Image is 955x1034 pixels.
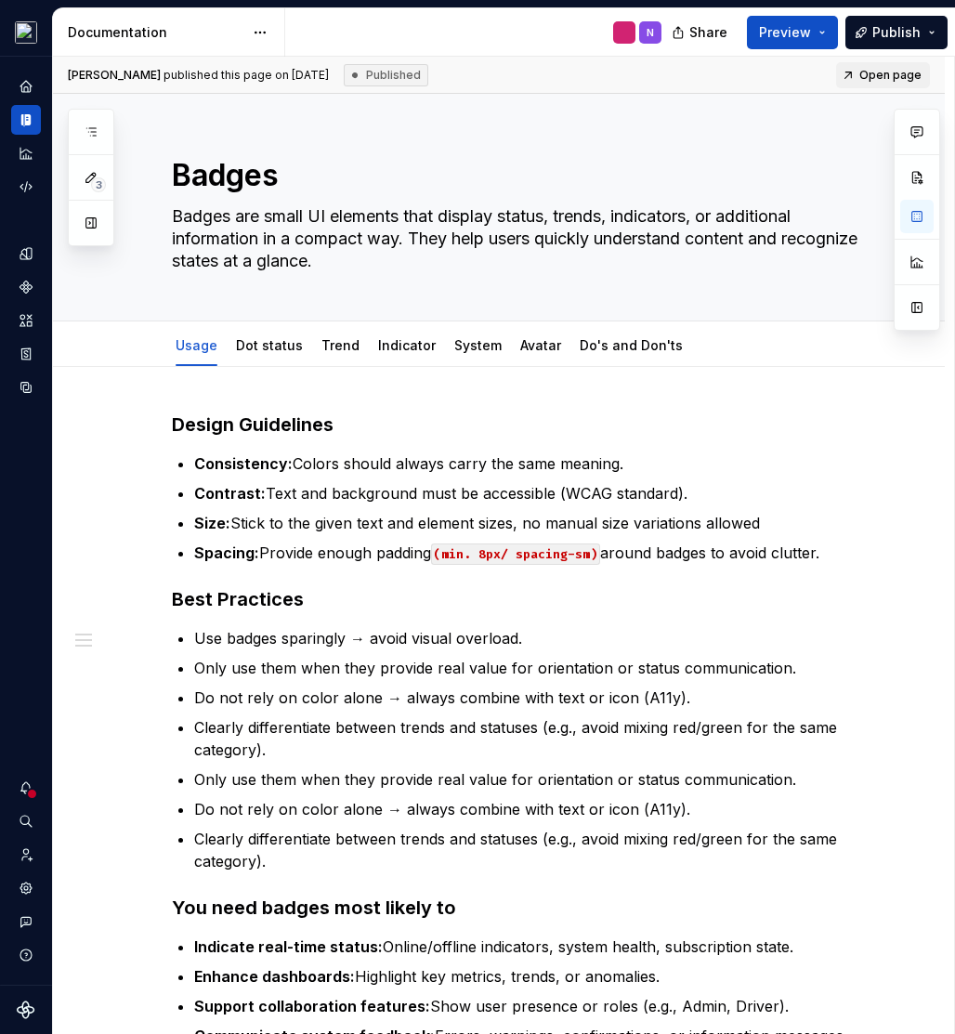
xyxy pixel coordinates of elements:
p: Clearly differentiate between trends and statuses (e.g., avoid mixing red/green for the same cate... [194,716,870,761]
span: Share [689,23,727,42]
h3: Design Guidelines [172,412,870,438]
div: Do's and Don'ts [572,325,690,364]
strong: Spacing: [194,543,259,562]
button: Preview [747,16,838,49]
a: Documentation [11,105,41,135]
a: Indicator [378,337,436,353]
div: N [647,25,654,40]
a: Analytics [11,138,41,168]
a: Home [11,72,41,101]
a: Design tokens [11,239,41,268]
p: Stick to the given text and element sizes, no manual size variations allowed [194,512,870,534]
p: Do not rely on color alone → always combine with text or icon (A11y). [194,798,870,820]
strong: Enhance dashboards: [194,967,355,986]
p: Online/offline indicators, system health, subscription state. [194,936,870,958]
svg: Supernova Logo [17,1001,35,1019]
p: Only use them when they provide real value for orientation or status communication. [194,657,870,679]
p: Provide enough padding around badges to avoid clutter. [194,542,870,564]
span: 3 [91,177,106,192]
span: [PERSON_NAME] [68,68,161,82]
div: Published [344,64,428,86]
a: Storybook stories [11,339,41,369]
p: Highlight key metrics, trends, or anomalies. [194,965,870,988]
span: Publish [872,23,921,42]
strong: Indicate real-time status: [194,937,383,956]
div: System [447,325,509,364]
button: Search ⌘K [11,806,41,836]
a: Components [11,272,41,302]
a: Open page [836,62,930,88]
strong: Size: [194,514,230,532]
h3: Best Practices [172,586,870,612]
span: Preview [759,23,811,42]
a: Invite team [11,840,41,870]
span: Open page [859,68,922,83]
p: Only use them when they provide real value for orientation or status communication. [194,768,870,791]
a: Trend [321,337,360,353]
strong: Contrast: [194,484,266,503]
p: Clearly differentiate between trends and statuses (e.g., avoid mixing red/green for the same cate... [194,828,870,872]
button: Contact support [11,907,41,936]
p: Use badges sparingly → avoid visual overload. [194,627,870,649]
a: Code automation [11,172,41,202]
div: Dot status [229,325,310,364]
div: Trend [314,325,367,364]
button: Notifications [11,773,41,803]
button: Share [662,16,739,49]
a: Dot status [236,337,303,353]
strong: Consistency: [194,454,293,473]
p: Show user presence or roles (e.g., Admin, Driver). [194,995,870,1017]
p: Do not rely on color alone → always combine with text or icon (A11y). [194,687,870,709]
div: Documentation [68,23,243,42]
p: Text and background must be accessible (WCAG standard). [194,482,870,504]
h3: You need badges most likely to [172,895,870,921]
p: Colors should always carry the same meaning. [194,452,870,475]
img: e5527c48-e7d1-4d25-8110-9641689f5e10.png [15,21,37,44]
a: Usage [176,337,217,353]
a: Avatar [520,337,561,353]
a: Settings [11,873,41,903]
div: Indicator [371,325,443,364]
a: Data sources [11,373,41,402]
a: Assets [11,306,41,335]
code: (min. 8px/ spacing-sm) [431,543,600,565]
a: Do's and Don'ts [580,337,683,353]
span: published this page on [DATE] [68,68,329,83]
strong: Support collaboration features: [194,997,430,1015]
textarea: Badges [168,153,867,198]
a: System [454,337,502,353]
textarea: Badges are small UI elements that display status, trends, indicators, or additional information i... [168,202,867,276]
button: Publish [845,16,948,49]
div: Avatar [513,325,569,364]
div: Usage [168,325,225,364]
